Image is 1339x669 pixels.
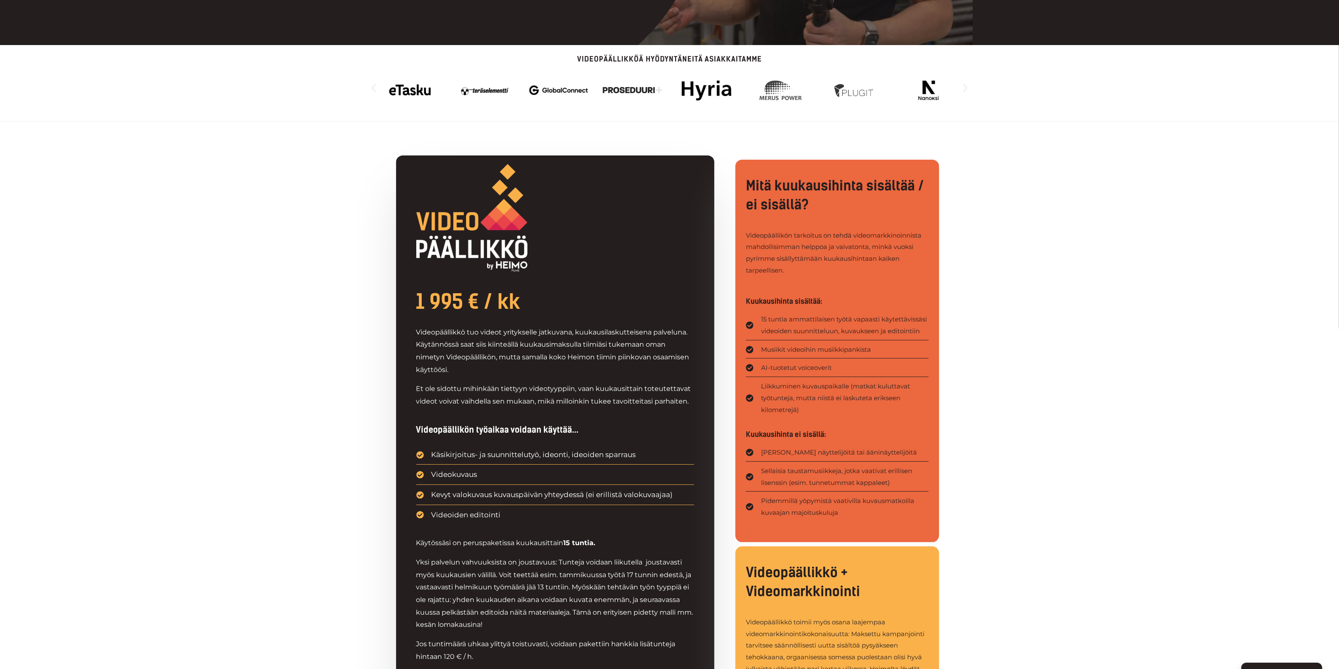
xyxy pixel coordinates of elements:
[759,313,929,337] span: 15 tuntia ammattilaisen työtä vapaasti käytettävissäsi videoiden suunnitteluun, kuvaukseen ja edi...
[416,638,695,663] p: Jos tuntimäärä uhkaa ylittyä toistuvasti, voidaan pakettiin hankkia lisätunteja hintaan 120 € / h.
[368,71,971,105] div: Karuselli | Vieritys vaakasuunnassa: Vasen ja oikea nuoli
[529,75,588,105] img: Videotuotantoa yritykselle jatkuvana palveluna hankkii mm. GlobalConnect
[759,380,929,416] span: Liikkuminen kuvauspaikalle (matkat kuluttavat työtunteja, mutta niistä ei laskuteta erikseen kilo...
[746,563,928,601] h3: Videopäällikkö + Videomarkkinointi
[529,75,588,105] div: 3 / 14
[455,75,514,105] div: 2 / 14
[899,75,958,105] img: nanoksi_logo
[564,539,596,547] strong: 15 tuntia.
[416,425,695,434] p: Videopäällikön työaikaa voidaan käyttää...
[416,164,527,272] img: Videot yritykselle jatkuvana palveluna: Videopäällikkö
[416,537,695,549] p: Käytössäsi on peruspaketissa kuukausittain
[759,495,929,519] span: Pidemmillä yöpymistä vaativilla kuvausmatkoilla kuvaajan majoituskuluja
[746,177,928,214] h3: Mitä kuukausihinta sisältää / ei sisällä?
[455,75,514,105] img: Videotuotantoa yritykselle jatkuvana palveluna hankkii mm. Teräselementti
[429,468,477,482] span: Videokuvaus
[429,488,673,502] span: Kevyt valokuvaus kuvauspäivän yhteydessä (ei erillistä valokuvaajaa)
[825,75,884,105] div: 7 / 14
[381,75,440,105] img: Videotuotantoa yritykselle jatkuvana palveluna hankkii mm. eTasku
[416,326,695,376] p: Videopäällikkö tuo videot yritykselle jatkuvana, kuukausilaskutteisena palveluna. Käytännössä saa...
[759,465,929,489] span: Sellaisia taustamusiikkeja, jotka vaativat erillisen lisenssin (esim. tunnetummat kappaleet)
[429,508,500,522] span: Videoiden editointi
[416,556,695,631] p: Yksi palvelun vahvuuksista on joustavuus: Tunteja voidaan liikutella joustavasti myös kuukausien ...
[677,75,736,105] img: hyria_heimo
[759,447,917,458] span: [PERSON_NAME] näyttelijöitä tai ääninäyttelijöitä
[368,56,971,63] p: Videopäällikköä hyödyntäneitä asiakkaitamme
[429,448,636,462] span: Käsikirjoitus- ja suunnittelutyö, ideonti, ideoiden sparraus
[899,75,958,105] div: 8 / 14
[603,75,662,105] img: Videotuotantoa yritykselle jatkuvana palveluna hankkii mm. Proseduuri
[381,75,440,105] div: 1 / 14
[603,75,662,105] div: 4 / 14
[759,362,832,374] span: AI-tuotetut voiceoverit
[746,431,928,438] p: Kuukausihinta ei sisällä:
[416,383,695,407] p: Et ole sidottu mihinkään tiettyyn videotyyppiin, vaan kuukausittain toteutettavat videot voivat v...
[825,75,884,105] img: Videotuotantoa yritykselle jatkuvana palveluna hankkii mm. Plugit
[746,298,928,305] p: Kuukausihinta sisältää:
[746,230,928,276] p: Videopäällikön tarkoitus on tehdä videomarkkinoinnista mahdollisimman helppoa ja vaivatonta, mink...
[416,289,695,315] h2: 1 995 € / kk
[759,344,871,356] span: Musiikit videoihin musiikkipankista
[751,75,810,105] div: 6 / 14
[677,75,736,105] div: 5 / 14
[751,75,810,105] img: Videotuotantoa yritykselle jatkuvana palveluna hankkii mm. Merus Power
